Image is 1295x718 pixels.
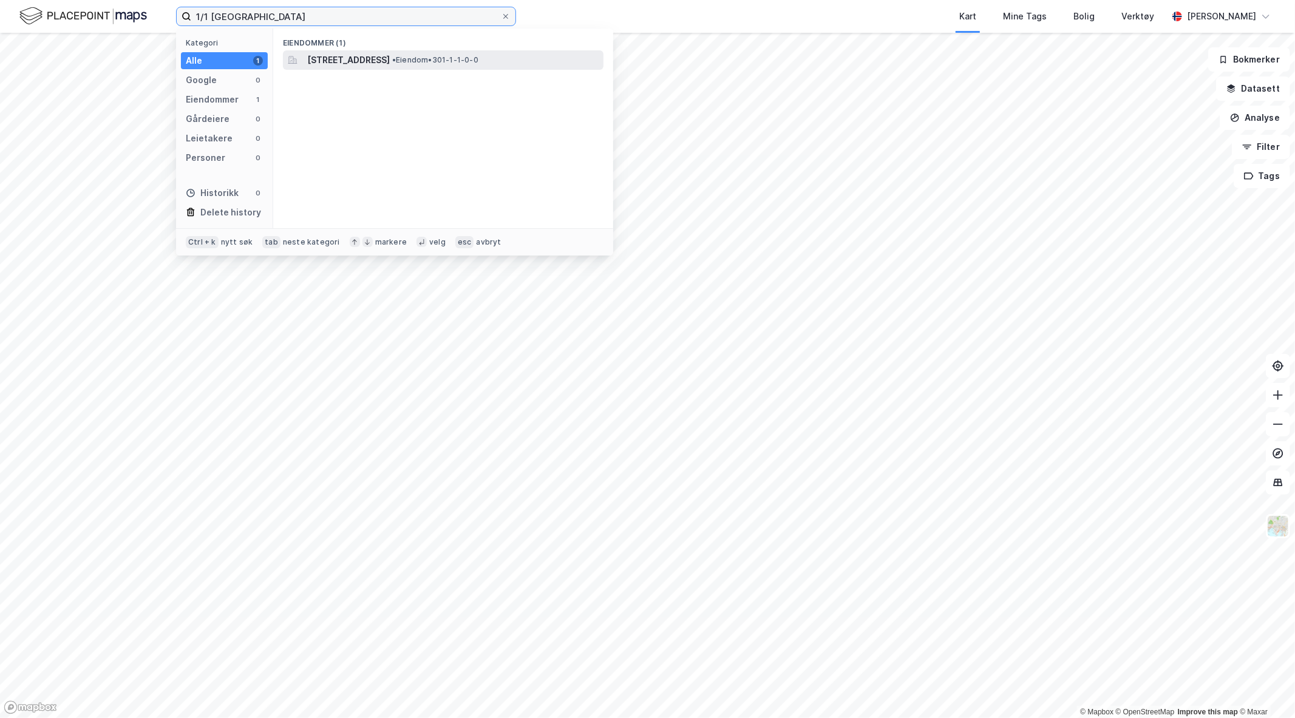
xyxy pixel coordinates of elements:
div: markere [375,237,407,247]
div: 0 [253,153,263,163]
div: Mine Tags [1003,9,1047,24]
div: [PERSON_NAME] [1187,9,1256,24]
a: OpenStreetMap [1116,708,1175,716]
img: Z [1266,515,1290,538]
div: nytt søk [221,237,253,247]
div: Historikk [186,186,239,200]
div: esc [455,236,474,248]
div: Kontrollprogram for chat [1234,660,1295,718]
div: Ctrl + k [186,236,219,248]
div: 0 [253,188,263,198]
div: 0 [253,114,263,124]
div: Leietakere [186,131,233,146]
a: Mapbox homepage [4,700,57,714]
div: 1 [253,95,263,104]
div: Eiendommer [186,92,239,107]
button: Filter [1232,135,1290,159]
button: Analyse [1220,106,1290,130]
div: Verktøy [1121,9,1154,24]
div: Kategori [186,38,268,47]
div: avbryt [476,237,501,247]
div: 1 [253,56,263,66]
div: Bolig [1073,9,1095,24]
button: Datasett [1216,76,1290,101]
div: Delete history [200,205,261,220]
div: Personer [186,151,225,165]
div: Eiendommer (1) [273,29,613,50]
button: Bokmerker [1208,47,1290,72]
img: logo.f888ab2527a4732fd821a326f86c7f29.svg [19,5,147,27]
span: • [392,55,396,64]
iframe: Chat Widget [1234,660,1295,718]
a: Mapbox [1080,708,1113,716]
div: velg [429,237,446,247]
span: Eiendom • 301-1-1-0-0 [392,55,478,65]
div: Kart [959,9,976,24]
a: Improve this map [1178,708,1238,716]
button: Tags [1234,164,1290,188]
div: neste kategori [283,237,340,247]
div: tab [262,236,280,248]
div: Gårdeiere [186,112,229,126]
div: 0 [253,134,263,143]
div: Google [186,73,217,87]
div: Alle [186,53,202,68]
div: 0 [253,75,263,85]
input: Søk på adresse, matrikkel, gårdeiere, leietakere eller personer [191,7,501,25]
span: [STREET_ADDRESS] [307,53,390,67]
